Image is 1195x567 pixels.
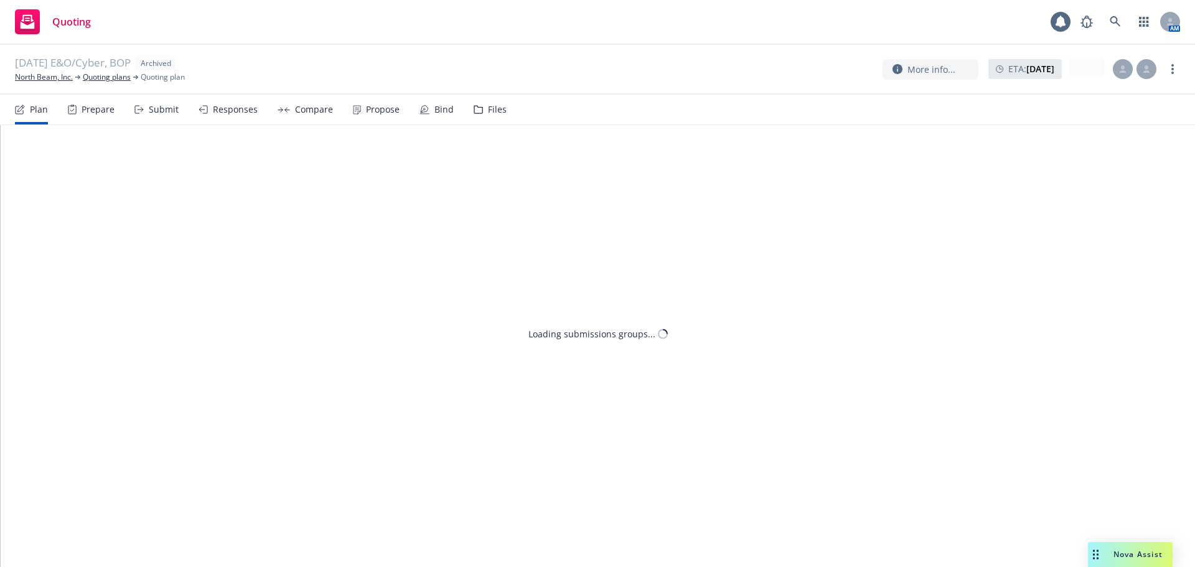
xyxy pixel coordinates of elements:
div: Submit [149,105,179,115]
button: Nova Assist [1088,542,1173,567]
span: More info... [907,63,955,76]
span: Quoting plan [141,72,185,83]
strong: [DATE] [1026,63,1054,75]
div: Bind [434,105,454,115]
a: North Beam, Inc. [15,72,73,83]
span: ETA : [1008,62,1054,75]
div: Files [488,105,507,115]
div: Prepare [82,105,115,115]
span: [DATE] E&O/Cyber, BOP [15,55,131,72]
div: Loading submissions groups... [528,327,655,340]
a: Quoting [10,4,96,39]
a: Switch app [1132,9,1156,34]
div: Responses [213,105,258,115]
span: Quoting [52,17,91,27]
a: Search [1103,9,1128,34]
button: More info... [883,59,978,80]
a: Report a Bug [1074,9,1099,34]
div: Propose [366,105,400,115]
a: Quoting plans [83,72,131,83]
span: Archived [141,58,171,69]
div: Drag to move [1088,542,1104,567]
a: more [1165,62,1180,77]
div: Plan [30,105,48,115]
span: Nova Assist [1113,549,1163,560]
div: Compare [295,105,333,115]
